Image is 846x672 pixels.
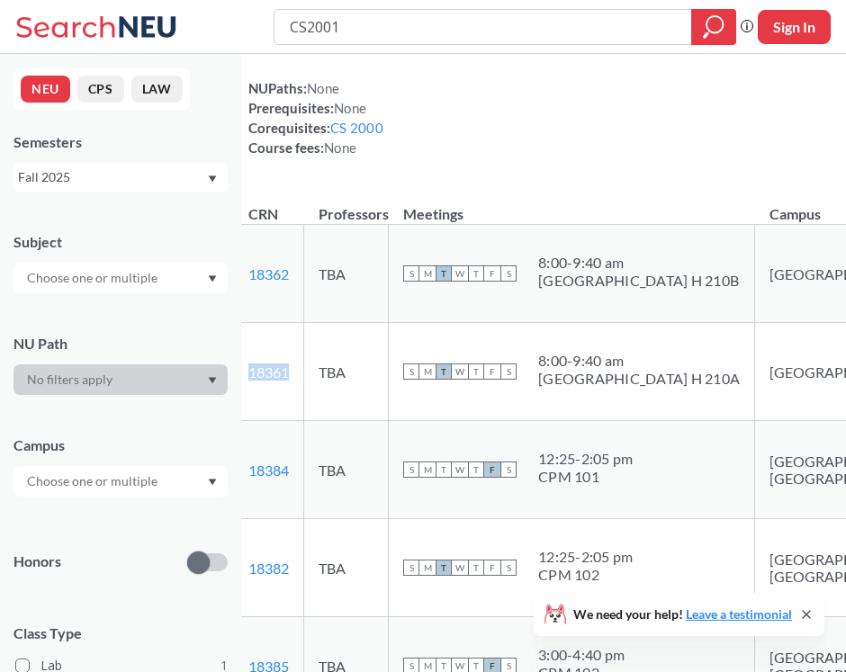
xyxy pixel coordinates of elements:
span: F [484,363,500,380]
td: TBA [304,519,389,617]
div: [GEOGRAPHIC_DATA] H 210B [538,272,739,290]
div: 8:00 - 9:40 am [538,254,739,272]
a: CS 2000 [330,120,383,136]
span: M [419,560,436,576]
div: Fall 2025Dropdown arrow [13,163,228,192]
span: W [452,560,468,576]
span: None [307,80,339,96]
input: Choose one or multiple [18,267,169,289]
span: T [436,363,452,380]
button: CPS [77,76,124,103]
span: W [452,363,468,380]
div: Subject [13,232,228,252]
span: S [500,363,517,380]
span: We need your help! [573,608,792,621]
td: TBA [304,323,389,421]
div: [GEOGRAPHIC_DATA] H 210A [538,370,740,388]
span: F [484,265,500,282]
span: W [452,265,468,282]
svg: Dropdown arrow [208,479,217,486]
span: T [436,265,452,282]
a: 18362 [248,265,289,282]
div: 3:00 - 4:40 pm [538,646,625,664]
div: Dropdown arrow [13,263,228,293]
div: Dropdown arrow [13,364,228,395]
input: Choose one or multiple [18,470,169,492]
span: None [324,139,356,156]
div: Dropdown arrow [13,466,228,497]
div: NU Path [13,334,228,354]
span: T [436,560,452,576]
div: NUPaths: Prerequisites: Corequisites: Course fees: [248,78,383,157]
span: F [484,560,500,576]
span: T [436,461,452,478]
button: LAW [131,76,183,103]
a: 18361 [248,363,289,381]
span: T [468,461,484,478]
div: CRN [248,204,278,224]
a: Leave a testimonial [686,606,792,622]
span: S [403,363,419,380]
div: CPM 101 [538,468,633,486]
span: T [468,560,484,576]
span: S [500,265,517,282]
p: Honors [13,551,61,572]
span: None [334,100,366,116]
span: S [403,560,419,576]
span: T [468,363,484,380]
span: M [419,265,436,282]
span: S [403,265,419,282]
a: 18382 [248,560,289,577]
span: M [419,363,436,380]
span: T [468,265,484,282]
span: Class Type [13,623,228,643]
td: TBA [304,225,389,323]
span: F [484,461,500,478]
div: 8:00 - 9:40 am [538,352,740,370]
svg: Dropdown arrow [208,175,217,183]
div: CPM 102 [538,566,633,584]
input: Class, professor, course number, "phrase" [288,12,679,42]
div: 12:25 - 2:05 pm [538,548,633,566]
div: Semesters [13,132,228,152]
div: Campus [13,435,228,455]
span: S [500,461,517,478]
div: Fall 2025 [18,167,206,187]
td: TBA [304,421,389,519]
div: magnifying glass [691,9,736,45]
svg: Dropdown arrow [208,377,217,384]
svg: magnifying glass [703,14,724,40]
button: Sign In [758,10,831,44]
button: NEU [21,76,70,103]
a: 18384 [248,461,289,479]
span: S [500,560,517,576]
th: Professors [304,186,389,225]
th: Meetings [389,186,755,225]
svg: Dropdown arrow [208,275,217,282]
span: M [419,461,436,478]
span: W [452,461,468,478]
span: S [403,461,419,478]
div: 12:25 - 2:05 pm [538,450,633,468]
